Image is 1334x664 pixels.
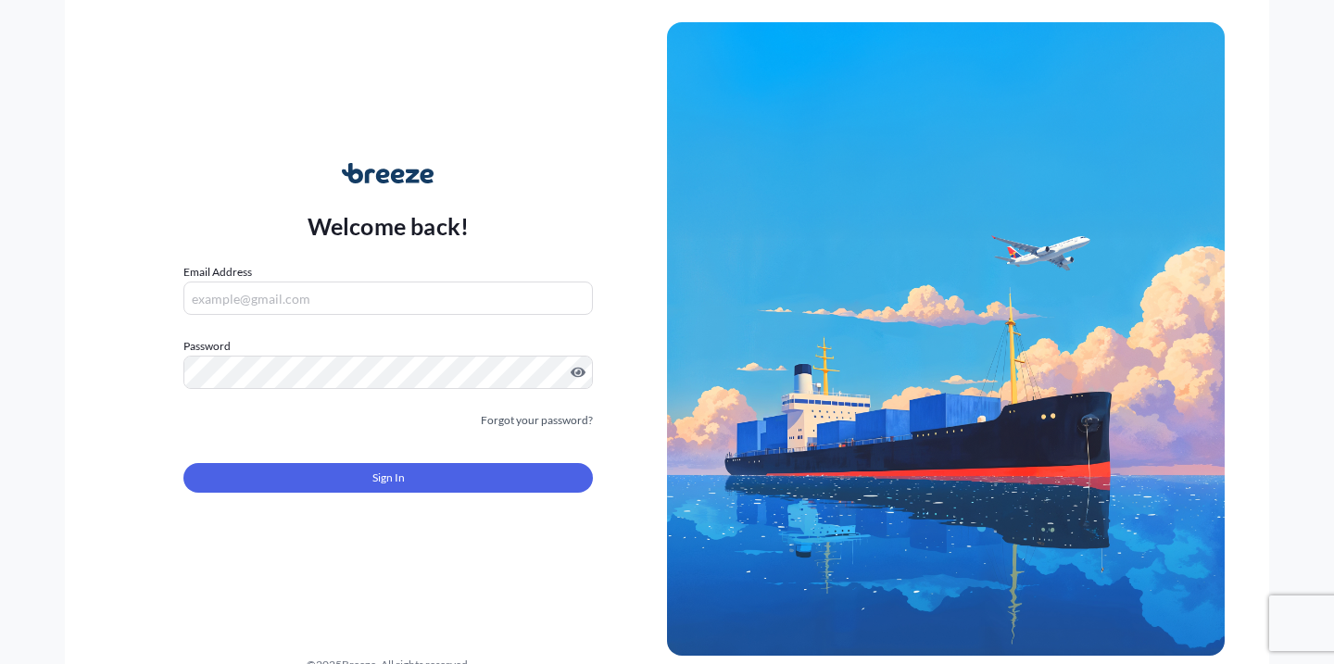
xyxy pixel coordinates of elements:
[183,263,252,282] label: Email Address
[308,211,470,241] p: Welcome back!
[183,337,593,356] label: Password
[667,22,1225,656] img: Ship illustration
[372,469,405,487] span: Sign In
[183,463,593,493] button: Sign In
[481,411,593,430] a: Forgot your password?
[183,282,593,315] input: example@gmail.com
[571,365,585,380] button: Show password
